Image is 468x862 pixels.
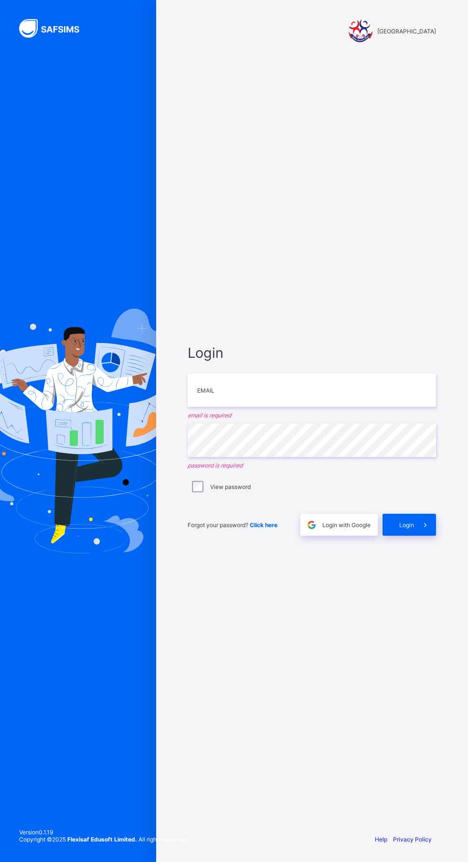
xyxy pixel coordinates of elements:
[188,521,277,529] span: Forgot your password?
[19,836,188,843] span: Copyright © 2025 All rights reserved.
[377,28,436,35] span: [GEOGRAPHIC_DATA]
[188,462,436,469] em: password is required
[393,836,432,843] a: Privacy Policy
[210,483,251,490] label: View password
[67,836,137,843] strong: Flexisaf Edusoft Limited.
[399,521,414,529] span: Login
[250,521,277,529] a: Click here
[188,412,436,419] em: email is required
[306,519,317,530] img: google.396cfc9801f0270233282035f929180a.svg
[188,344,436,361] span: Login
[19,19,91,38] img: SAFSIMS Logo
[19,829,188,836] span: Version 0.1.19
[375,836,387,843] a: Help
[322,521,371,529] span: Login with Google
